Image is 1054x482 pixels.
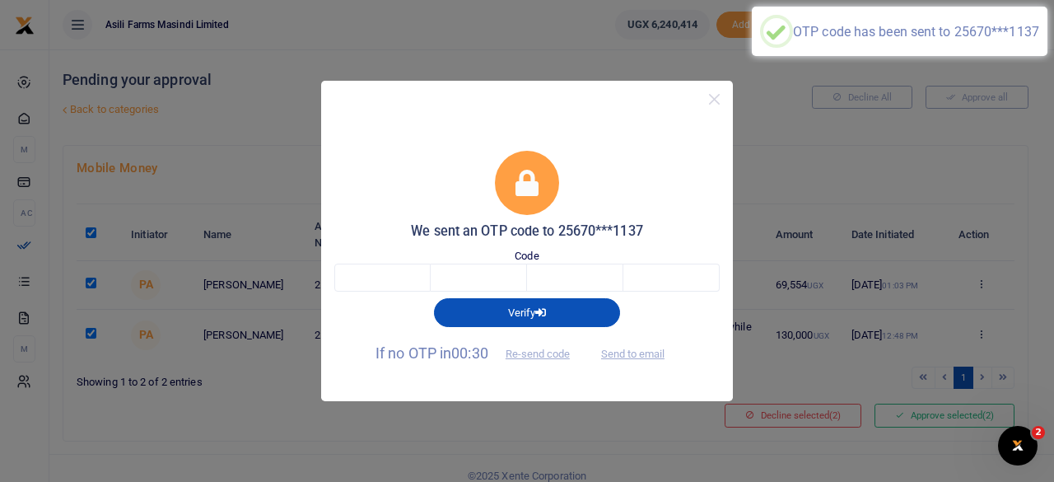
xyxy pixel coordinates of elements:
[434,298,620,326] button: Verify
[375,344,584,362] span: If no OTP in
[702,87,726,111] button: Close
[793,24,1039,40] div: OTP code has been sent to 25670***1137
[451,344,488,362] span: 00:30
[998,426,1038,466] iframe: Intercom live chat
[334,223,720,240] h5: We sent an OTP code to 25670***1137
[515,248,539,264] label: Code
[1032,426,1045,439] span: 2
